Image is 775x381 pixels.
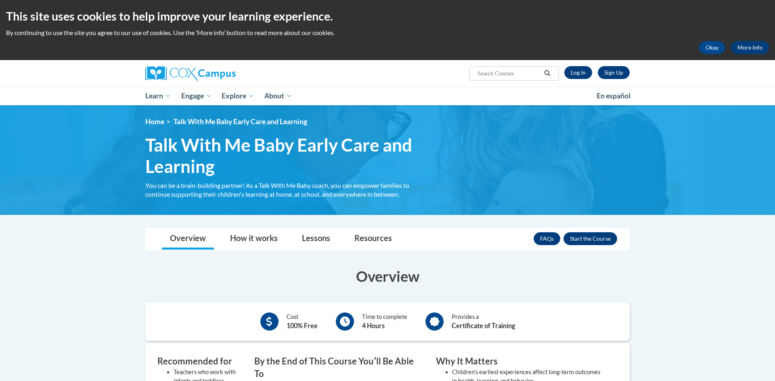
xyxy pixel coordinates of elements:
[477,69,541,78] input: Search Courses
[452,312,515,331] div: Provides a
[436,355,605,368] h3: Why It Matters
[162,228,214,250] a: Overview
[564,66,592,79] a: Log In
[362,322,385,329] b: 4 Hours
[145,91,171,101] span: Learn
[294,228,338,250] a: Lessons
[591,87,636,104] a: En español
[6,28,769,37] p: By continuing to use the site you agree to our use of cookies. Use the ‘More info’ button to read...
[264,91,292,101] span: About
[176,87,217,105] a: Engage
[259,87,297,105] a: About
[222,228,286,250] a: How it works
[541,69,553,78] button: Search
[598,66,630,79] a: Register
[222,91,254,101] span: Explore
[287,322,318,329] b: 100% Free
[181,91,212,101] span: Engage
[145,181,424,199] div: You can be a brain-building partner! As a Talk With Me Baby coach, you can empower families to co...
[140,87,176,105] a: Learn
[174,117,307,126] span: Talk With Me Baby Early Care and Learning
[346,228,400,250] a: Resources
[563,232,617,245] button: Enroll
[6,8,769,24] h2: This site uses cookies to help improve your learning experience.
[133,87,642,105] div: Main menu
[145,66,299,81] a: Cox Campus
[145,117,164,126] a: Home
[145,134,424,177] span: Talk With Me Baby Early Care and Learning
[362,312,407,331] div: Time to complete
[145,266,630,286] h3: Overview
[216,87,259,105] a: Explore
[597,92,630,100] span: En español
[534,232,560,245] a: FAQs
[157,355,242,368] h3: Recommended for
[452,322,515,329] b: Certificate of Training
[287,312,318,331] div: Cost
[699,41,725,54] button: Okay
[254,355,424,380] h3: By the End of This Course Youʹll Be Able To
[731,41,769,54] a: More Info
[145,66,236,81] img: Cox Campus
